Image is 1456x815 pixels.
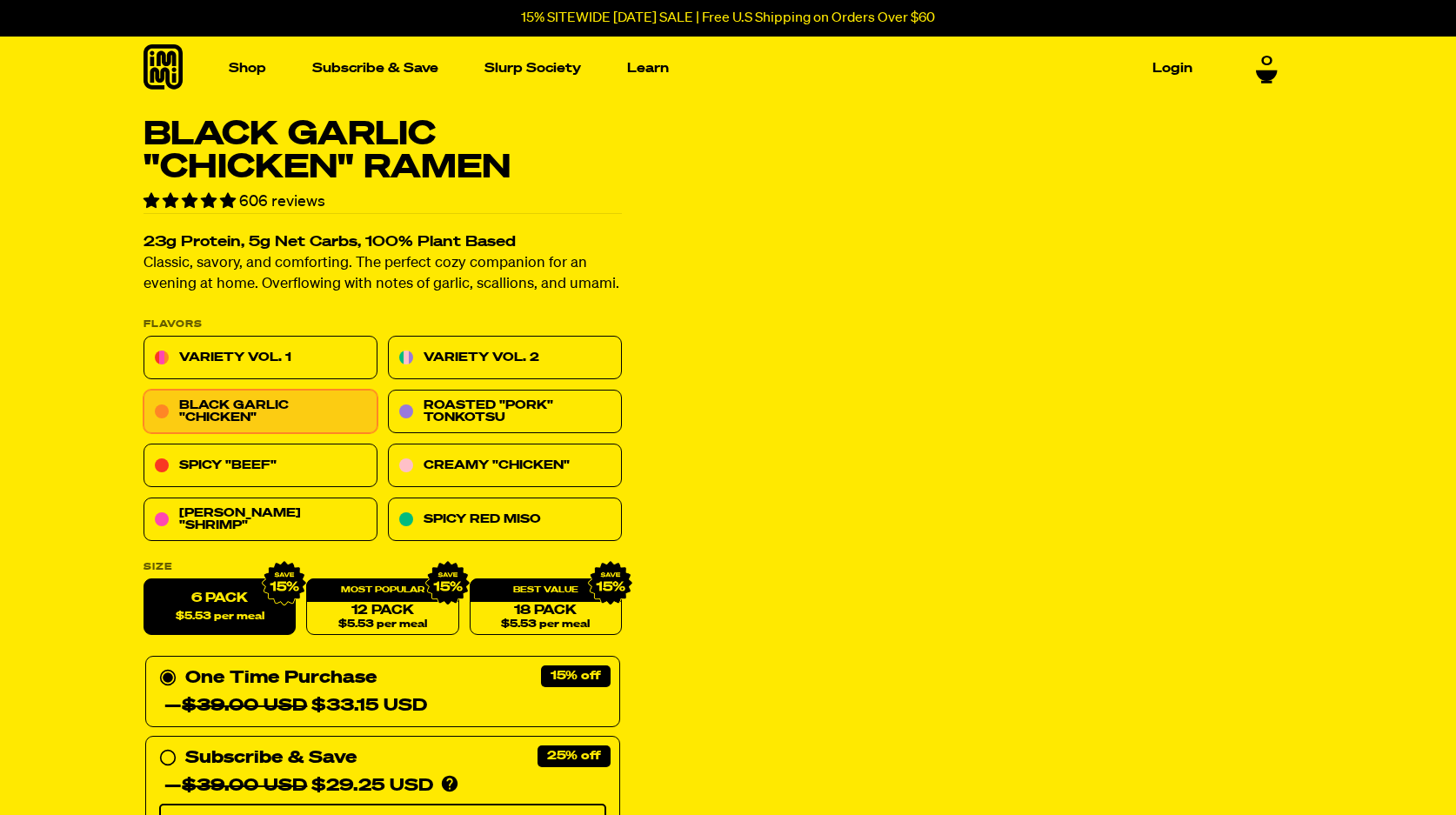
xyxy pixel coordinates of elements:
h1: Black Garlic "Chicken" Ramen [144,118,622,184]
a: Shop [222,55,273,82]
div: One Time Purchase [159,665,606,720]
a: Variety Vol. 1 [144,337,377,380]
a: Login [1145,55,1199,82]
nav: Main navigation [222,37,1199,100]
span: $5.53 per meal [501,619,590,631]
span: $5.53 per meal [176,611,264,623]
del: $39.00 USD [182,778,307,795]
a: Subscribe & Save [305,55,445,82]
div: Subscribe & Save [185,745,357,772]
a: Roasted "Pork" Tonkotsu [388,391,622,434]
p: 15% SITEWIDE [DATE] SALE | Free U.S Shipping on Orders Over $60 [521,10,935,26]
img: IMG_9632.png [588,561,633,606]
span: $5.53 per meal [338,619,427,631]
span: 4.76 stars [144,194,239,210]
span: 606 reviews [239,194,325,210]
a: Spicy "Beef" [144,444,377,488]
a: 12 Pack$5.53 per meal [306,579,458,636]
a: [PERSON_NAME] "Shrimp" [144,498,377,542]
img: IMG_9632.png [424,561,470,606]
a: Creamy "Chicken" [388,444,622,488]
img: IMG_9632.png [262,561,307,606]
a: Black Garlic "Chicken" [144,391,377,434]
p: Classic, savory, and comforting. The perfect cozy companion for an evening at home. Overflowing w... [144,254,622,296]
div: — $33.15 USD [164,692,427,720]
h2: 23g Protein, 5g Net Carbs, 100% Plant Based [144,236,622,251]
a: Learn [620,55,676,82]
a: 18 Pack$5.53 per meal [470,579,622,636]
a: 0 [1256,50,1278,80]
div: — $29.25 USD [164,772,433,800]
span: 0 [1261,50,1272,66]
del: $39.00 USD [182,698,307,715]
label: 6 Pack [144,579,296,636]
p: Flavors [144,320,622,330]
a: Spicy Red Miso [388,498,622,542]
a: Variety Vol. 2 [388,337,622,380]
label: Size [144,563,622,572]
a: Slurp Society [478,55,588,82]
